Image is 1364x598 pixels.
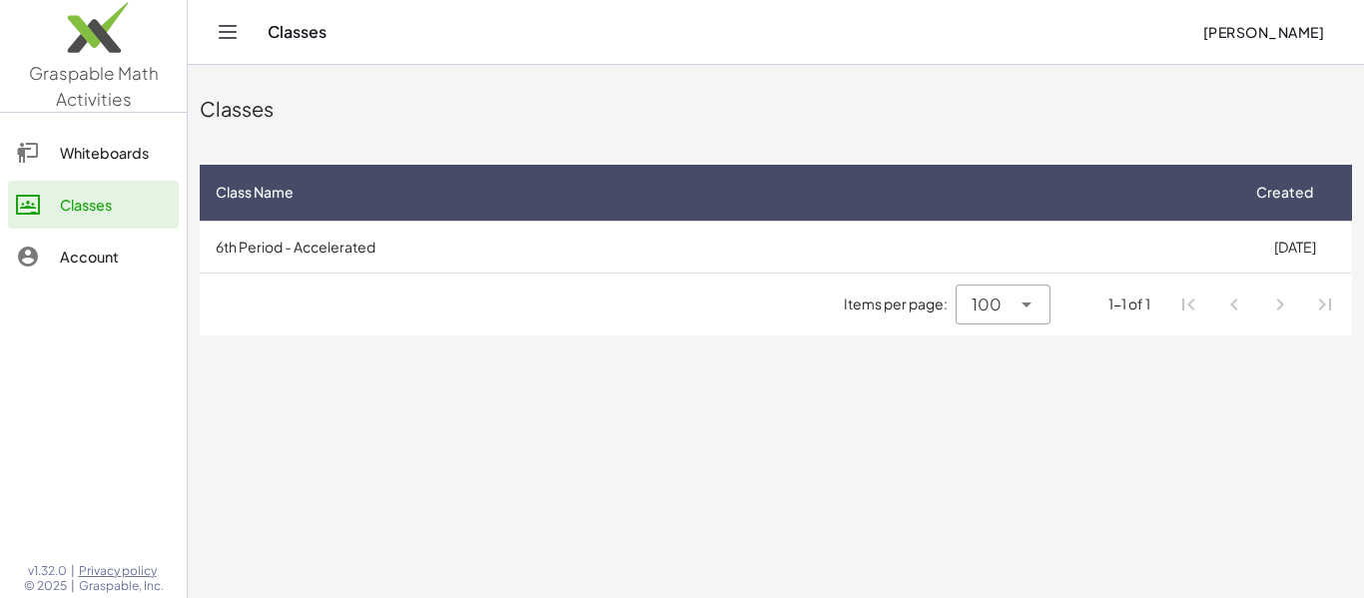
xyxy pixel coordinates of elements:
a: Privacy policy [79,563,164,579]
a: Whiteboards [8,129,179,177]
nav: Pagination Navigation [1166,282,1348,327]
span: © 2025 [24,578,67,594]
span: Class Name [216,182,294,203]
div: Classes [60,193,171,217]
a: Account [8,233,179,281]
td: 6th Period - Accelerated [200,221,1237,273]
div: 1-1 of 1 [1108,294,1150,314]
button: [PERSON_NAME] [1186,14,1340,50]
div: Account [60,245,171,269]
span: Items per page: [844,294,956,314]
span: Graspable, Inc. [79,578,164,594]
a: Classes [8,181,179,229]
td: [DATE] [1237,221,1352,273]
span: [PERSON_NAME] [1202,23,1324,41]
div: Whiteboards [60,141,171,165]
span: Created [1256,182,1313,203]
span: | [71,563,75,579]
span: v1.32.0 [28,563,67,579]
span: 100 [972,293,1002,316]
span: Graspable Math Activities [29,62,159,110]
div: Classes [200,95,1352,123]
button: Toggle navigation [212,16,244,48]
span: | [71,578,75,594]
